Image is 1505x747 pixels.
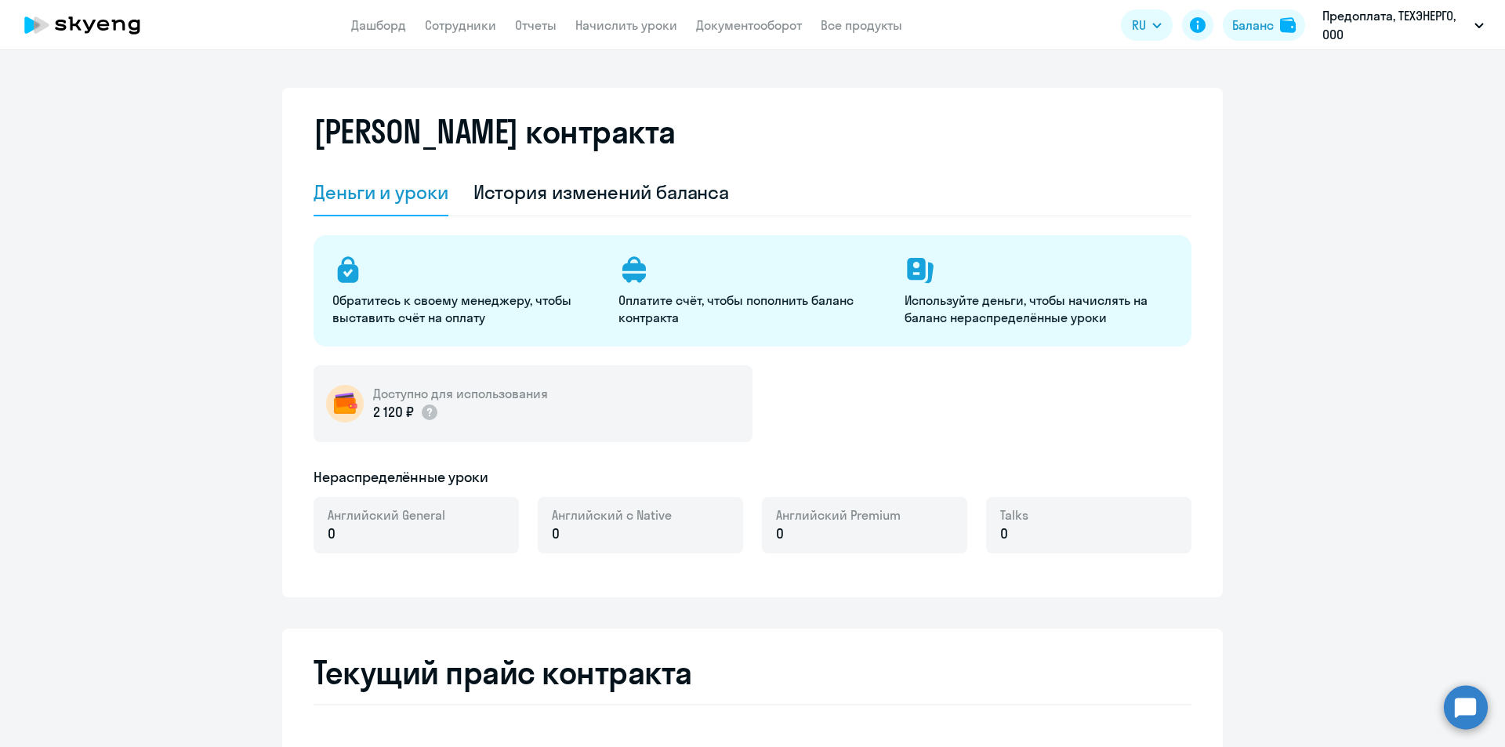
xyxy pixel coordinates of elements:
[1121,9,1173,41] button: RU
[905,292,1172,326] p: Используйте деньги, чтобы начислять на баланс нераспределённые уроки
[314,179,448,205] div: Деньги и уроки
[373,385,548,402] h5: Доступно для использования
[552,506,672,524] span: Английский с Native
[1000,524,1008,544] span: 0
[821,17,902,33] a: Все продукты
[776,506,901,524] span: Английский Premium
[1132,16,1146,34] span: RU
[328,524,335,544] span: 0
[332,292,600,326] p: Обратитесь к своему менеджеру, чтобы выставить счёт на оплату
[1232,16,1274,34] div: Баланс
[1280,17,1296,33] img: balance
[328,506,445,524] span: Английский General
[314,113,676,150] h2: [PERSON_NAME] контракта
[351,17,406,33] a: Дашборд
[575,17,677,33] a: Начислить уроки
[425,17,496,33] a: Сотрудники
[373,402,439,422] p: 2 120 ₽
[1000,506,1028,524] span: Talks
[314,467,488,488] h5: Нераспределённые уроки
[473,179,730,205] div: История изменений баланса
[1223,9,1305,41] button: Балансbalance
[326,385,364,422] img: wallet-circle.png
[776,524,784,544] span: 0
[515,17,557,33] a: Отчеты
[314,654,1191,691] h2: Текущий прайс контракта
[618,292,886,326] p: Оплатите счёт, чтобы пополнить баланс контракта
[1315,6,1492,44] button: Предоплата, ТЕХЭНЕРГО, ООО
[696,17,802,33] a: Документооборот
[552,524,560,544] span: 0
[1322,6,1468,44] p: Предоплата, ТЕХЭНЕРГО, ООО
